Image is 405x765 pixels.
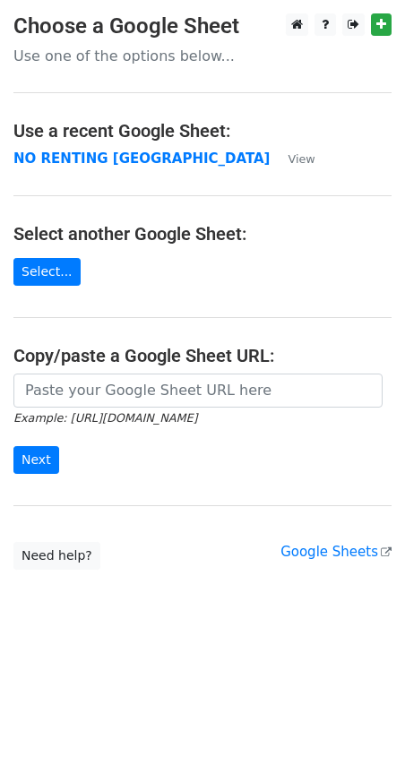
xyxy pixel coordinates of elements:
a: Google Sheets [280,544,392,560]
input: Next [13,446,59,474]
a: Select... [13,258,81,286]
small: Example: [URL][DOMAIN_NAME] [13,411,197,425]
a: View [270,150,315,167]
h4: Use a recent Google Sheet: [13,120,392,142]
a: Need help? [13,542,100,570]
small: View [288,152,315,166]
h4: Select another Google Sheet: [13,223,392,245]
h3: Choose a Google Sheet [13,13,392,39]
h4: Copy/paste a Google Sheet URL: [13,345,392,366]
p: Use one of the options below... [13,47,392,65]
a: NO RENTING [GEOGRAPHIC_DATA] [13,150,270,167]
input: Paste your Google Sheet URL here [13,374,383,408]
